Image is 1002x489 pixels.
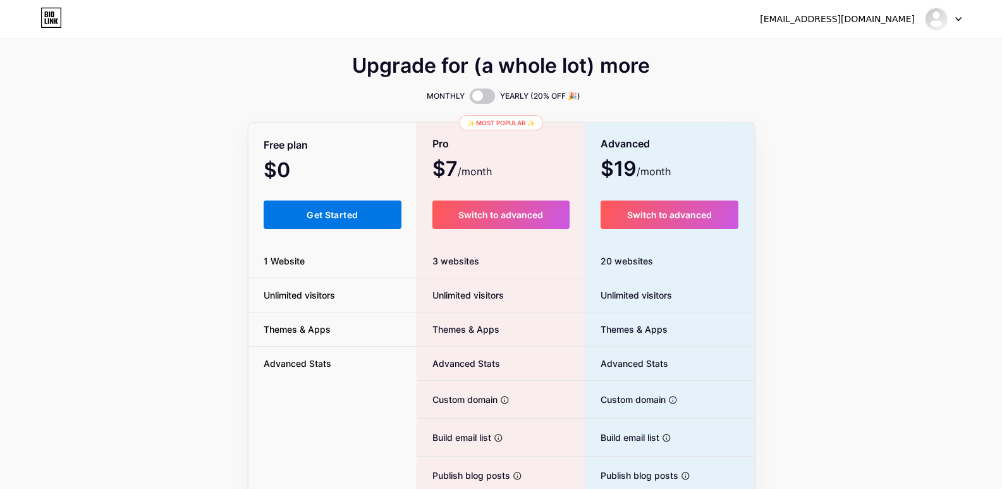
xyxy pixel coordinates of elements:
button: Get Started [264,201,402,229]
span: Advanced [601,133,650,155]
button: Switch to advanced [432,201,570,229]
span: Free plan [264,134,308,156]
span: Advanced Stats [417,357,500,370]
span: $7 [432,161,492,179]
span: Custom domain [417,393,498,406]
span: /month [637,164,671,179]
button: Switch to advanced [601,201,739,229]
span: Publish blog posts [417,469,510,482]
span: Advanced Stats [248,357,346,370]
span: Unlimited visitors [417,288,504,302]
span: Advanced Stats [585,357,668,370]
span: Publish blog posts [585,469,678,482]
div: ✨ Most popular ✨ [459,115,543,130]
span: $0 [264,163,324,180]
span: Switch to advanced [458,209,543,220]
div: [EMAIL_ADDRESS][DOMAIN_NAME] [760,13,915,26]
img: bendaharawtb [924,7,948,31]
span: Custom domain [585,393,666,406]
span: Themes & Apps [417,323,499,336]
span: Get Started [307,209,358,220]
span: Unlimited visitors [585,288,672,302]
div: 3 websites [417,244,585,278]
span: $19 [601,161,671,179]
span: MONTHLY [427,90,465,102]
span: Upgrade for (a whole lot) more [352,58,650,73]
span: 1 Website [248,254,320,268]
span: YEARLY (20% OFF 🎉) [500,90,580,102]
span: Pro [432,133,449,155]
span: Switch to advanced [627,209,712,220]
span: Build email list [417,431,491,444]
span: Unlimited visitors [248,288,350,302]
div: 20 websites [585,244,754,278]
span: Themes & Apps [585,323,668,336]
span: /month [458,164,492,179]
span: Themes & Apps [248,323,346,336]
span: Build email list [585,431,659,444]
